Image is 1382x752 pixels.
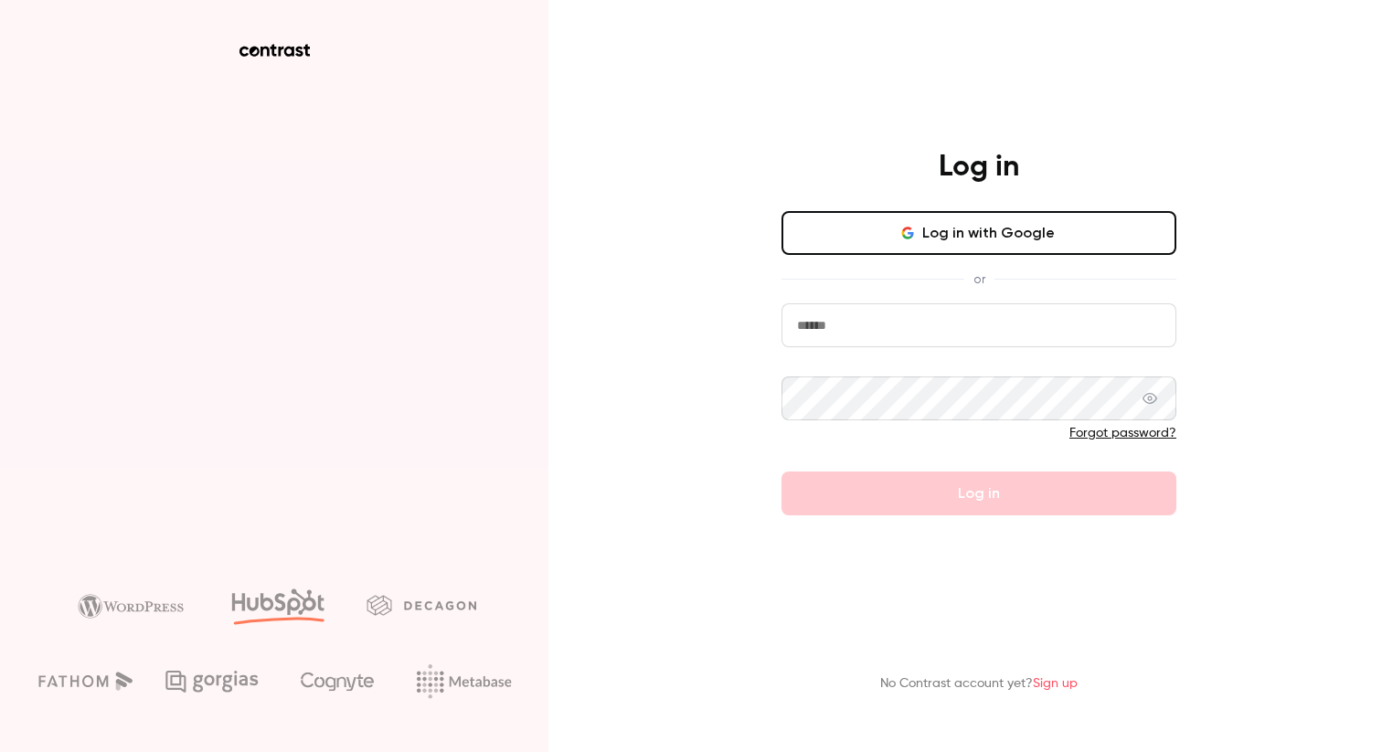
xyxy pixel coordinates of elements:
h4: Log in [939,149,1019,185]
p: No Contrast account yet? [880,674,1078,694]
a: Forgot password? [1069,427,1176,440]
span: or [964,270,994,289]
img: decagon [367,595,476,615]
button: Log in with Google [781,211,1176,255]
a: Sign up [1033,677,1078,690]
